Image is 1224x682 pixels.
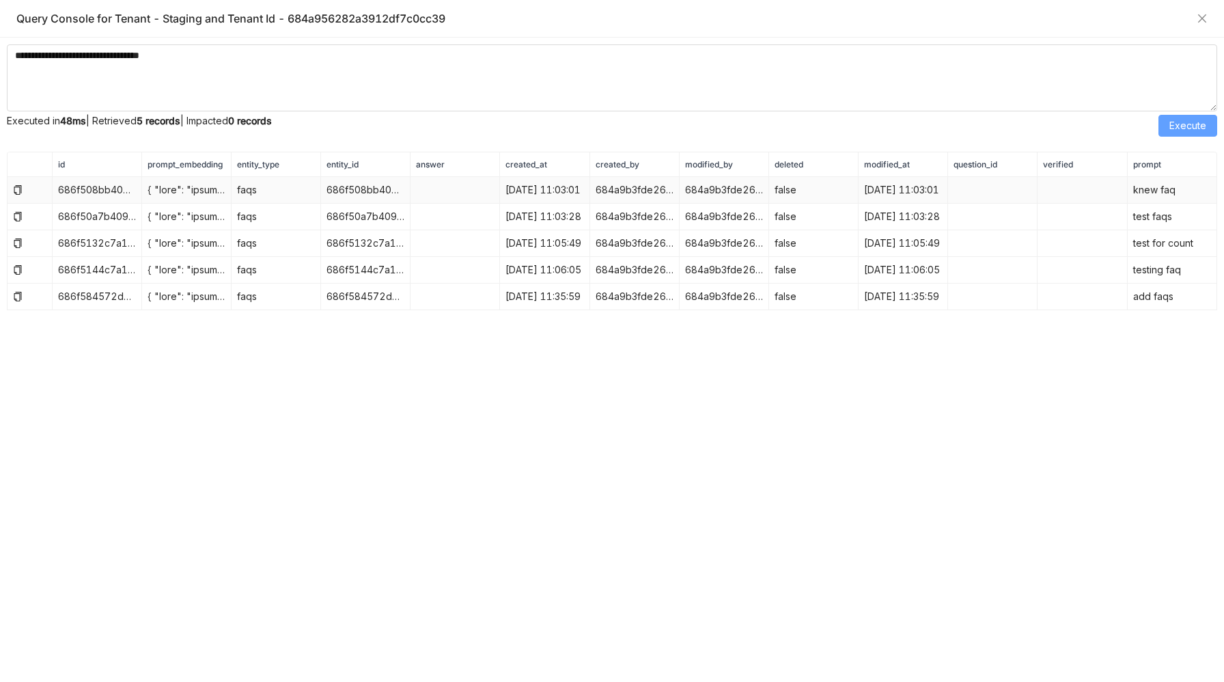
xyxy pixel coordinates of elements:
[142,204,232,230] td: { "lore": "ipsumd", "sitam": "[7.3212080984,1.7299650186,3.1919409590,-0.863131720,-3.069482971,7...
[590,204,680,230] td: 684a9b3fde261c4b36a3d19f
[859,177,948,204] td: [DATE] 11:03:01
[769,284,859,310] td: false
[1128,257,1217,284] td: testing faq
[232,257,321,284] td: faqs
[769,230,859,257] td: false
[142,177,232,204] td: { "lore": "ipsumd", "sitam": "[6.839816743,2.72160308477,-1.576552303,-9.61923206,-1.694162417,3....
[53,152,142,177] th: id
[60,115,86,126] strong: 48ms
[321,230,411,257] td: 686f5132c7a16955d4c5ffba
[680,230,769,257] td: 684a9b3fde261c4b36a3d19f
[1158,115,1217,137] button: Execute
[590,284,680,310] td: 684a9b3fde261c4b36a3d19f
[859,152,948,177] th: modified_at
[142,257,232,284] td: { "lore": "ipsumd", "sitam": "[6.1423548438,-8.6649984002,-1.526009575,-8.343227289,-1.16514837,2...
[53,284,142,310] td: 686f584572d9050800d6fb7b
[680,152,769,177] th: modified_by
[859,204,948,230] td: [DATE] 11:03:28
[228,115,272,126] strong: 0 records
[232,177,321,204] td: faqs
[500,204,589,230] td: [DATE] 11:03:28
[769,204,859,230] td: false
[590,230,680,257] td: 684a9b3fde261c4b36a3d19f
[590,257,680,284] td: 684a9b3fde261c4b36a3d19f
[500,177,589,204] td: [DATE] 11:03:01
[53,177,142,204] td: 686f508bb4095e6cd06bc767
[1038,152,1127,177] th: verified
[500,257,589,284] td: [DATE] 11:06:05
[769,257,859,284] td: false
[500,284,589,310] td: [DATE] 11:35:59
[1128,204,1217,230] td: test faqs
[680,257,769,284] td: 684a9b3fde261c4b36a3d19f
[142,284,232,310] td: { "lore": "ipsumd", "sitam": "[2.1951713999,5.749850578,-9.85708393,-3.661205886,-6.256378253,2.6...
[1128,284,1217,310] td: add faqs
[769,177,859,204] td: false
[948,152,1038,177] th: question_id
[142,152,232,177] th: prompt_embedding
[321,177,411,204] td: 686f508bb4095e6cd06bc767
[53,204,142,230] td: 686f50a7b4095e6cd06bc79b
[232,152,321,177] th: entity_type
[769,152,859,177] th: deleted
[142,230,232,257] td: { "lore": "ipsumd", "sitam": "[-3.3838171237,-5.0891756575,-8.8761232356,-6.7977905388,2.57355859...
[321,284,411,310] td: 686f584572d9050800d6fb7b
[590,152,680,177] th: created_by
[321,257,411,284] td: 686f5144c7a16955d4c60065
[1128,177,1217,204] td: knew faq
[1128,152,1217,177] th: prompt
[232,284,321,310] td: faqs
[53,230,142,257] td: 686f5132c7a16955d4c5ffba
[232,230,321,257] td: faqs
[53,257,142,284] td: 686f5144c7a16955d4c60065
[859,284,948,310] td: [DATE] 11:35:59
[411,152,500,177] th: answer
[859,257,948,284] td: [DATE] 11:06:05
[7,115,1158,137] div: Executed in | Retrieved | Impacted
[16,11,1190,26] div: Query Console for Tenant - Staging and Tenant Id - 684a956282a3912df7c0cc39
[137,115,180,126] strong: 5 records
[1169,118,1206,133] span: Execute
[590,177,680,204] td: 684a9b3fde261c4b36a3d19f
[680,284,769,310] td: 684a9b3fde261c4b36a3d19f
[680,177,769,204] td: 684a9b3fde261c4b36a3d19f
[680,204,769,230] td: 684a9b3fde261c4b36a3d19f
[321,204,411,230] td: 686f50a7b4095e6cd06bc79b
[321,152,411,177] th: entity_id
[500,230,589,257] td: [DATE] 11:05:49
[859,230,948,257] td: [DATE] 11:05:49
[232,204,321,230] td: faqs
[1197,13,1208,24] button: Close
[500,152,589,177] th: created_at
[1128,230,1217,257] td: test for count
